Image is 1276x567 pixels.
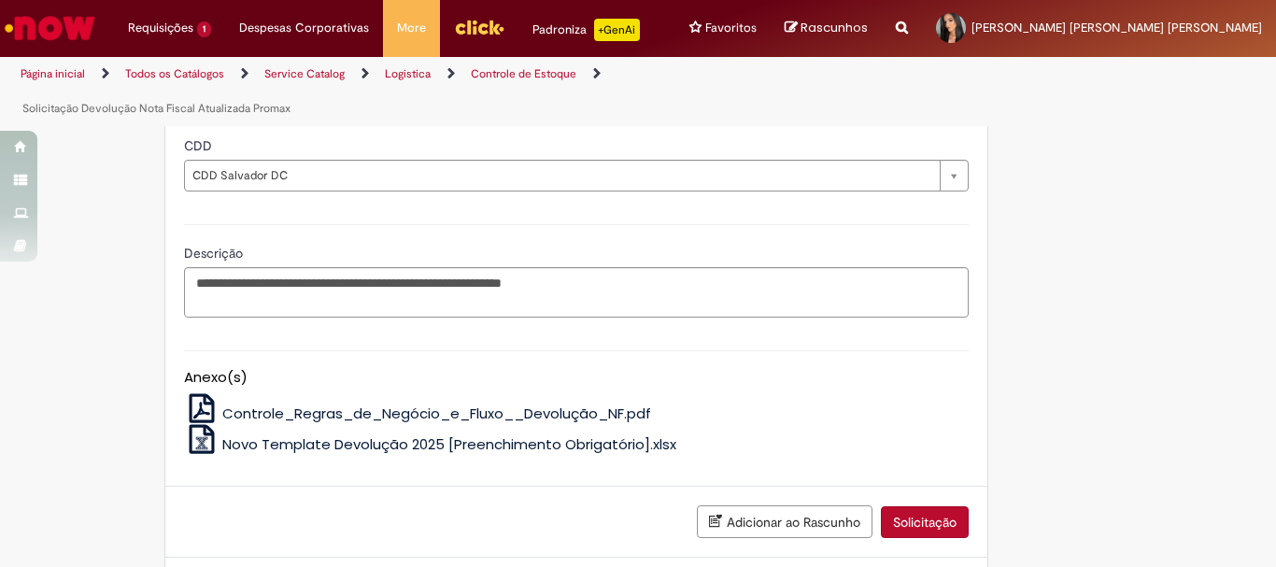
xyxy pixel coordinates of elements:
button: Adicionar ao Rascunho [697,505,872,538]
a: Rascunhos [785,20,868,37]
ul: Trilhas de página [14,57,837,126]
span: Novo Template Devolução 2025 [Preenchimento Obrigatório].xlsx [222,434,676,454]
span: Controle_Regras_de_Negócio_e_Fluxo__Devolução_NF.pdf [222,404,651,423]
span: Descrição [184,245,247,262]
a: Solicitação Devolução Nota Fiscal Atualizada Promax [22,101,291,116]
span: CDD [184,137,216,154]
a: Controle de Estoque [471,66,576,81]
span: Requisições [128,19,193,37]
textarea: Descrição [184,267,969,318]
span: More [397,19,426,37]
span: Rascunhos [801,19,868,36]
button: Solicitação [881,506,969,538]
a: Novo Template Devolução 2025 [Preenchimento Obrigatório].xlsx [184,434,677,454]
img: ServiceNow [2,9,98,47]
span: CDD Salvador DC [192,161,930,191]
img: click_logo_yellow_360x200.png [454,13,504,41]
div: Padroniza [532,19,640,41]
a: Página inicial [21,66,85,81]
span: Despesas Corporativas [239,19,369,37]
a: Service Catalog [264,66,345,81]
a: Controle_Regras_de_Negócio_e_Fluxo__Devolução_NF.pdf [184,404,652,423]
span: 1 [197,21,211,37]
a: Logistica [385,66,431,81]
p: +GenAi [594,19,640,41]
span: [PERSON_NAME] [PERSON_NAME] [PERSON_NAME] [971,20,1262,35]
span: Favoritos [705,19,757,37]
h5: Anexo(s) [184,370,969,386]
a: Todos os Catálogos [125,66,224,81]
